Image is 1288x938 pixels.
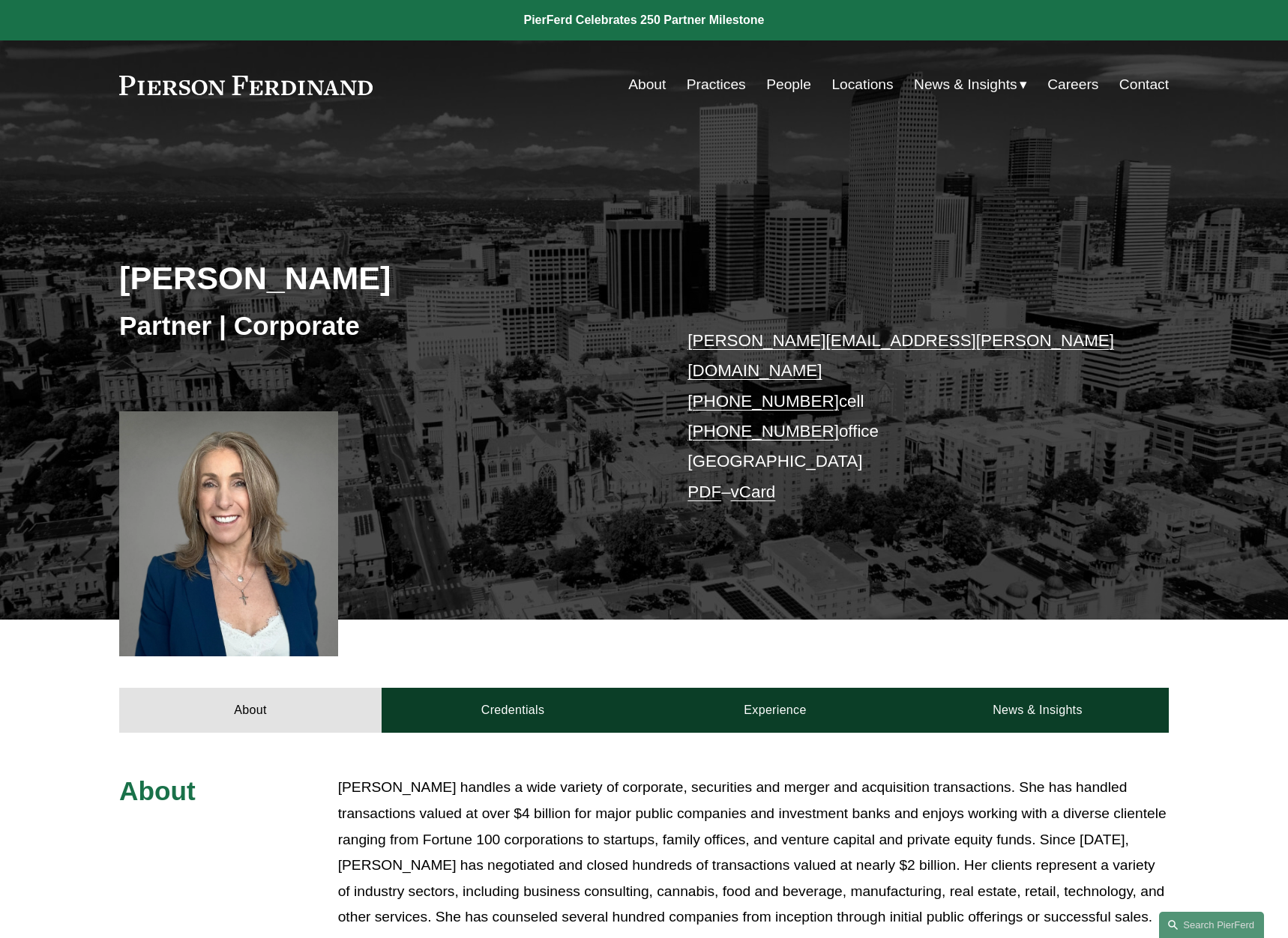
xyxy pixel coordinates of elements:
[687,326,1125,507] p: cell office [GEOGRAPHIC_DATA] –
[119,309,644,342] h3: Partner | Corporate
[119,688,382,733] a: About
[119,258,644,297] h2: [PERSON_NAME]
[731,482,776,501] a: vCard
[766,70,811,99] a: People
[628,70,666,99] a: About
[119,776,196,805] span: About
[644,688,906,733] a: Experience
[382,688,644,733] a: Credentials
[914,72,1017,98] span: News & Insights
[687,422,839,441] a: [PHONE_NUMBER]
[338,775,1169,930] p: [PERSON_NAME] handles a wide variety of corporate, securities and merger and acquisition transact...
[1047,70,1098,99] a: Careers
[687,331,1114,380] a: [PERSON_NAME][EMAIL_ADDRESS][PERSON_NAME][DOMAIN_NAME]
[831,70,893,99] a: Locations
[906,688,1169,733] a: News & Insights
[687,70,746,99] a: Practices
[1119,70,1169,99] a: Contact
[914,70,1027,99] a: folder dropdown
[687,482,721,501] a: PDF
[1159,912,1264,938] a: Search this site
[687,392,839,411] a: [PHONE_NUMBER]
